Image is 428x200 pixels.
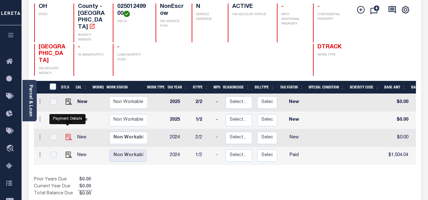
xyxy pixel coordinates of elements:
[317,4,320,9] span: -
[78,53,105,58] p: IN BANKRUPTCY
[49,114,86,124] div: Payment Details
[193,112,214,129] td: 1/2
[78,33,105,42] p: AGENCY WEBSITE
[104,81,147,94] th: Work Status
[317,53,345,58] p: WORK TYPE
[232,12,269,17] p: TAX ACCOUNT STATUS
[117,19,148,24] p: TAX ID
[277,81,306,94] th: Tax Status: activate to sort column ascending
[78,44,80,50] span: -
[167,147,193,165] td: 2024
[193,94,214,112] td: 2/2
[384,94,411,112] td: $0.00
[34,81,46,94] th: &nbsp;&nbsp;&nbsp;&nbsp;&nbsp;&nbsp;&nbsp;&nbsp;&nbsp;&nbsp;
[317,12,345,22] p: CONFIDENTIAL PROPERTY
[160,19,184,29] p: TAX SERVICE TYPE
[214,94,223,112] td: -
[78,176,92,183] span: $0.00
[73,81,90,94] th: CAL: activate to sort column ascending
[382,81,409,94] th: Base Amt: activate to sort column ascending
[193,147,214,165] td: 1/2
[75,94,92,112] td: New
[196,3,220,10] h4: N
[39,3,66,10] h4: OH
[214,147,223,165] td: -
[167,112,193,129] td: 2025
[280,112,308,129] td: New
[75,147,92,165] td: New
[281,12,305,27] p: WITH ADDITIONAL PROPERTY
[214,112,223,129] td: -
[34,176,78,183] td: Prior Years Due
[160,3,184,17] h4: NonEscrow
[347,81,382,94] th: Severity Code: activate to sort column ascending
[39,44,65,64] span: [GEOGRAPHIC_DATA]
[317,44,342,50] span: DTRACK
[280,147,308,165] td: Paid
[193,129,214,147] td: 2/2
[117,3,148,17] h4: 02501249900
[211,81,220,94] th: MPO
[117,44,119,50] span: -
[252,81,277,94] th: BillType: activate to sort column ascending
[144,81,165,94] th: Work Type
[59,81,73,94] th: DTLS
[384,129,411,147] td: $0.00
[78,191,92,197] span: $0.00
[90,81,104,94] th: WorkQ
[384,112,411,129] td: $0.00
[306,81,347,94] th: Special Condition: activate to sort column ascending
[6,145,16,153] i: travel_explore
[280,94,308,112] td: New
[196,12,220,22] p: SERVICE OVERRIDE
[165,81,190,94] th: Tax Year: activate to sort column ascending
[34,190,78,197] td: Total Balance Due
[78,3,105,31] h4: County - [GEOGRAPHIC_DATA]
[34,183,78,190] td: Current Year Due
[75,129,92,147] td: New
[220,81,252,94] th: ReasonCode: activate to sort column ascending
[190,81,211,94] th: RType: activate to sort column ascending
[39,12,66,17] p: STATE
[232,3,269,10] h4: ACTIVE
[75,112,92,129] td: New
[78,183,92,190] span: $0.00
[280,129,308,147] td: New
[281,4,284,9] span: -
[117,53,148,62] p: LOAN SEVERITY CODE
[384,147,411,165] td: $1,504.04
[167,94,193,112] td: 2025
[39,66,66,76] p: DELINQUENT AGENCY
[167,129,193,147] td: 2024
[46,81,59,94] th: &nbsp;
[28,85,33,117] a: Parcel & Loan
[214,129,223,147] td: -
